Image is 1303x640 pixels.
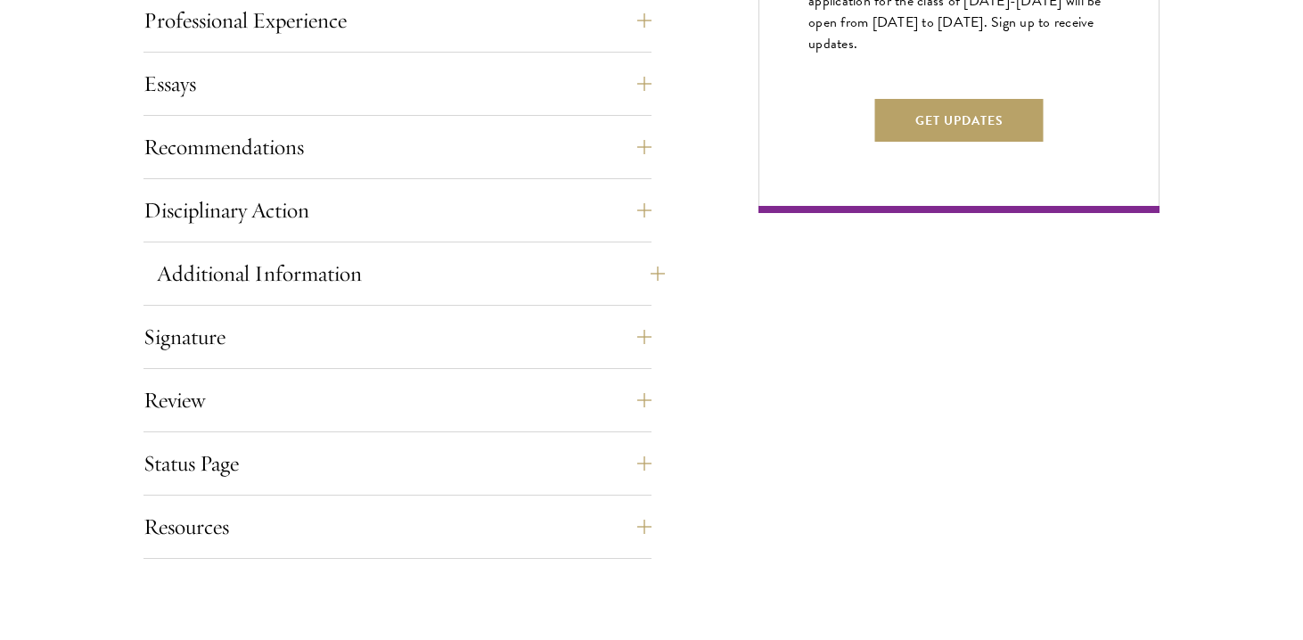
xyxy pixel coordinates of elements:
button: Essays [143,62,651,105]
button: Status Page [143,442,651,485]
button: Recommendations [143,126,651,168]
button: Resources [143,505,651,548]
button: Signature [143,316,651,358]
button: Additional Information [157,252,665,295]
button: Review [143,379,651,422]
button: Get Updates [875,99,1044,142]
button: Disciplinary Action [143,189,651,232]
